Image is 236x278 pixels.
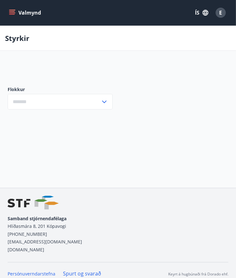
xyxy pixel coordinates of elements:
a: [DOMAIN_NAME] [8,247,44,253]
button: ÍS [191,7,212,18]
label: Flokkur [8,86,113,93]
span: Samband stjórnendafélaga [8,215,66,222]
button: E [213,5,228,20]
span: [EMAIL_ADDRESS][DOMAIN_NAME] [8,239,82,245]
span: E [219,9,222,16]
p: Keyrt á hugbúnaði frá Dorado ehf. [168,271,228,277]
a: Persónuverndarstefna [8,271,55,277]
span: [PHONE_NUMBER] [8,231,47,237]
p: Styrkir [5,33,29,43]
a: Spurt og svarað [63,270,101,277]
button: menu [8,7,44,18]
span: Hlíðasmára 8, 201 Kópavogi [8,223,66,229]
img: vjCaq2fThgY3EUYqSgpjEiBg6WP39ov69hlhuPVN.png [8,196,59,209]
